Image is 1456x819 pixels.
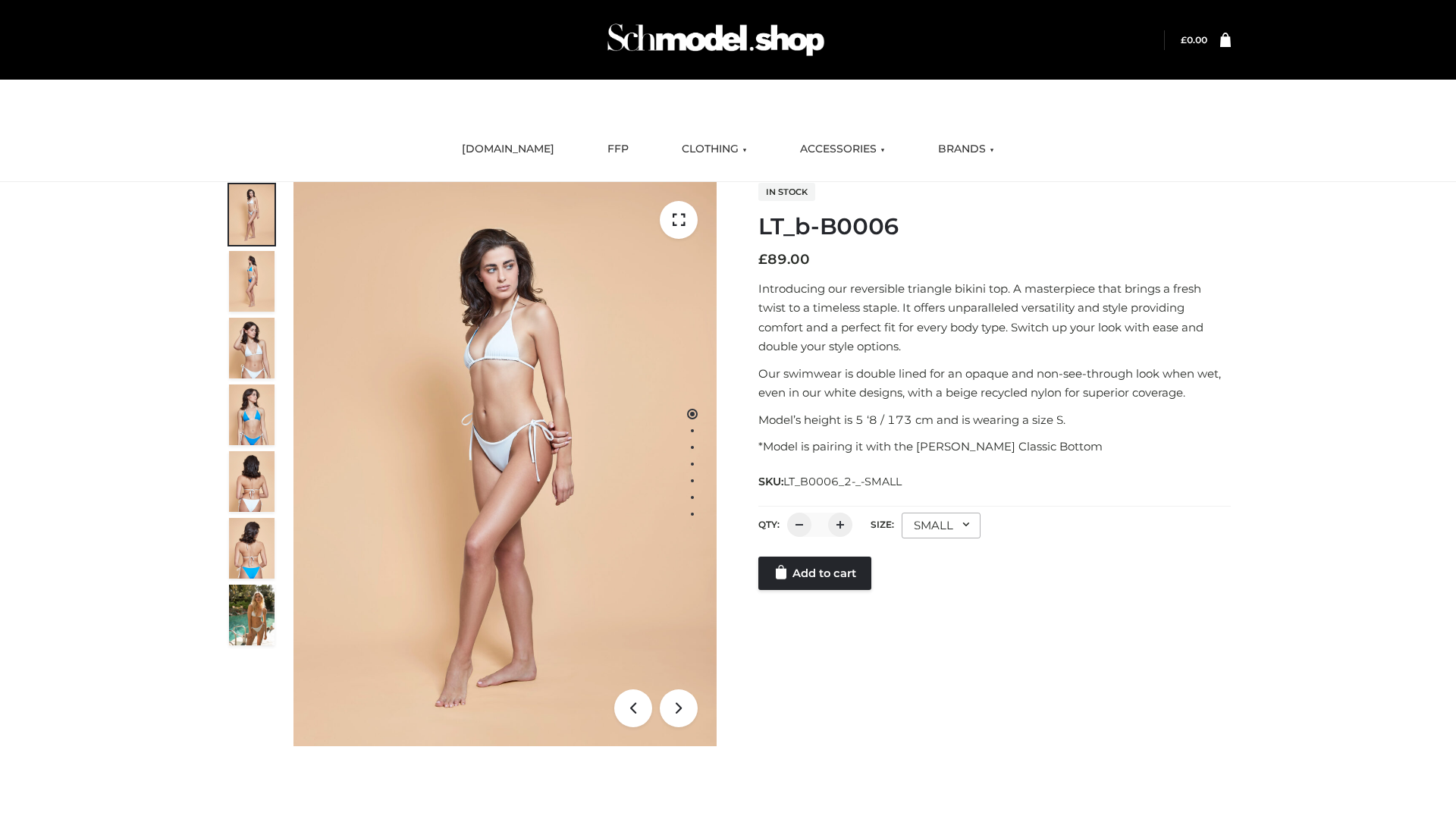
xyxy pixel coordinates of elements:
a: CLOTHING [670,133,758,166]
p: Our swimwear is double lined for an opaque and non-see-through look when wet, even in our white d... [758,364,1231,403]
label: QTY: [758,519,780,530]
img: ArielClassicBikiniTop_CloudNine_AzureSky_OW114ECO_2-scaled.jpg [229,251,275,312]
a: ACCESSORIES [789,133,896,166]
a: [DOMAIN_NAME] [450,133,566,166]
span: LT_B0006_2-_-SMALL [783,475,902,488]
span: £ [1181,34,1187,45]
div: SMALL [902,513,981,538]
img: ArielClassicBikiniTop_CloudNine_AzureSky_OW114ECO_7-scaled.jpg [229,451,275,512]
a: £0.00 [1181,34,1207,45]
span: In stock [758,183,815,201]
span: £ [758,251,767,268]
p: Model’s height is 5 ‘8 / 173 cm and is wearing a size S. [758,410,1231,430]
img: ArielClassicBikiniTop_CloudNine_AzureSky_OW114ECO_1 [293,182,717,746]
bdi: 89.00 [758,251,810,268]
img: ArielClassicBikiniTop_CloudNine_AzureSky_OW114ECO_8-scaled.jpg [229,518,275,579]
img: ArielClassicBikiniTop_CloudNine_AzureSky_OW114ECO_4-scaled.jpg [229,384,275,445]
img: Arieltop_CloudNine_AzureSky2.jpg [229,585,275,645]
img: Schmodel Admin 964 [602,10,830,70]
bdi: 0.00 [1181,34,1207,45]
a: BRANDS [927,133,1006,166]
p: Introducing our reversible triangle bikini top. A masterpiece that brings a fresh twist to a time... [758,279,1231,356]
span: SKU: [758,472,903,491]
label: Size: [871,519,894,530]
img: ArielClassicBikiniTop_CloudNine_AzureSky_OW114ECO_3-scaled.jpg [229,318,275,378]
h1: LT_b-B0006 [758,213,1231,240]
img: ArielClassicBikiniTop_CloudNine_AzureSky_OW114ECO_1-scaled.jpg [229,184,275,245]
a: Add to cart [758,557,871,590]
p: *Model is pairing it with the [PERSON_NAME] Classic Bottom [758,437,1231,457]
a: FFP [596,133,640,166]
